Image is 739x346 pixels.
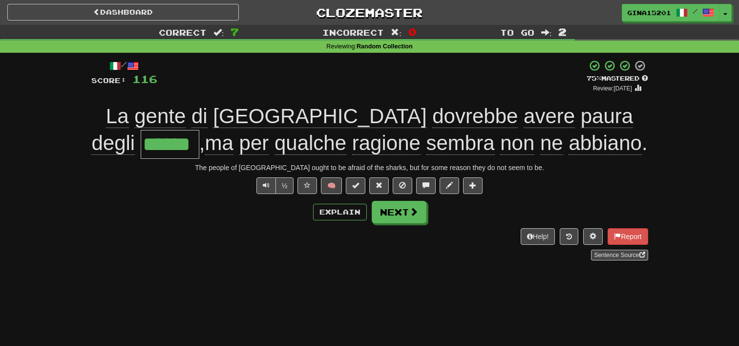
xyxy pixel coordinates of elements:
[541,28,552,37] span: :
[134,105,186,128] span: gente
[521,228,555,245] button: Help!
[560,228,578,245] button: Round history (alt+y)
[369,177,389,194] button: Reset to 0% Mastered (alt+r)
[357,43,413,50] strong: Random Collection
[591,250,648,260] a: Sentence Source
[540,131,563,155] span: ne
[558,26,567,38] span: 2
[346,177,365,194] button: Set this sentence to 100% Mastered (alt+m)
[426,131,495,155] span: sembra
[416,177,436,194] button: Discuss sentence (alt+u)
[191,105,208,128] span: di
[587,74,648,83] div: Mastered
[587,74,601,82] span: 75 %
[500,131,534,155] span: non
[274,131,346,155] span: qualche
[91,131,135,155] span: degli
[254,177,294,194] div: Text-to-speech controls
[7,4,239,21] a: Dashboard
[500,27,534,37] span: To go
[297,177,317,194] button: Favorite sentence (alt+f)
[231,26,239,38] span: 7
[627,8,671,17] span: gina15201
[408,26,417,38] span: 0
[313,204,367,220] button: Explain
[352,131,421,155] span: ragione
[239,131,269,155] span: per
[213,28,224,37] span: :
[275,177,294,194] button: ½
[440,177,459,194] button: Edit sentence (alt+d)
[159,27,207,37] span: Correct
[393,177,412,194] button: Ignore sentence (alt+i)
[622,4,719,22] a: gina15201 /
[693,8,697,15] span: /
[91,60,157,72] div: /
[106,105,129,128] span: La
[372,201,426,223] button: Next
[199,131,648,155] span: , .
[569,131,641,155] span: abbiano
[524,105,575,128] span: avere
[91,163,648,173] div: The people of [GEOGRAPHIC_DATA] ought to be afraid of the sharks, but for some reason they do not...
[321,177,342,194] button: 🧠
[608,228,648,245] button: Report
[205,131,233,155] span: ma
[256,177,276,194] button: Play sentence audio (ctl+space)
[253,4,485,21] a: Clozemaster
[322,27,384,37] span: Incorrect
[463,177,483,194] button: Add to collection (alt+a)
[213,105,426,128] span: [GEOGRAPHIC_DATA]
[432,105,518,128] span: dovrebbe
[132,73,157,85] span: 116
[581,105,633,128] span: paura
[593,85,632,92] small: Review: [DATE]
[91,76,127,85] span: Score:
[391,28,401,37] span: :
